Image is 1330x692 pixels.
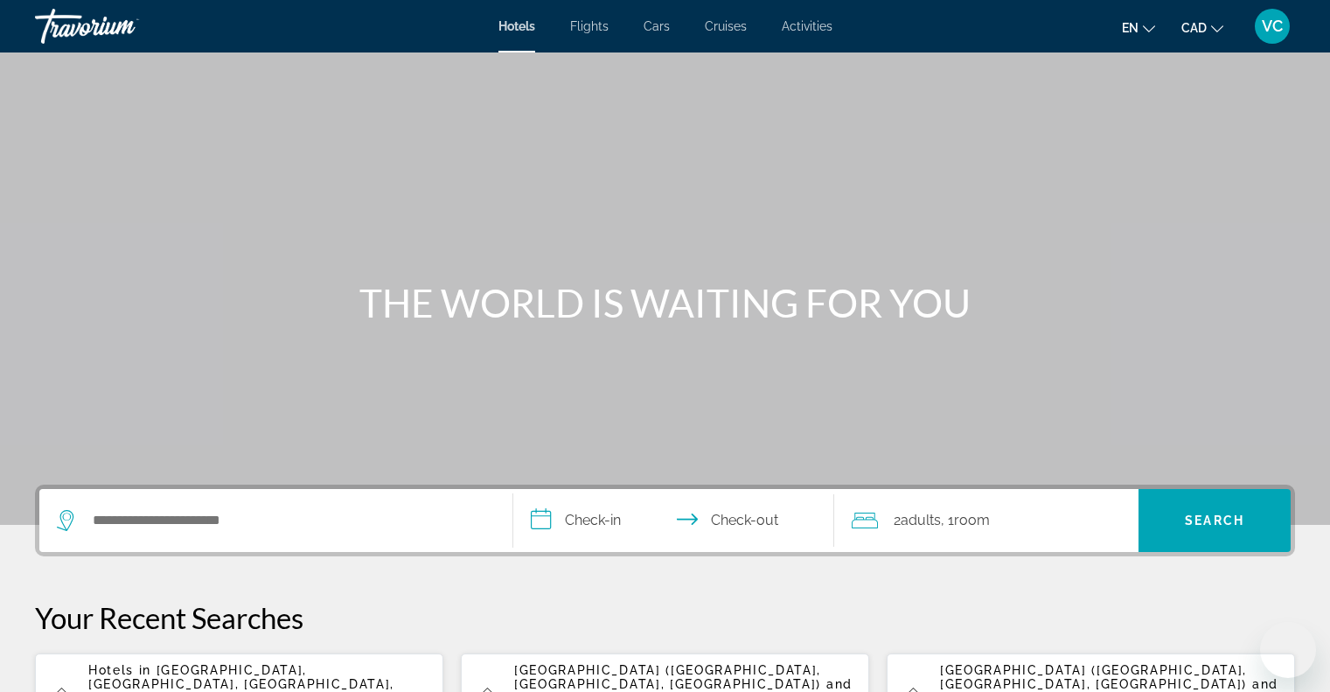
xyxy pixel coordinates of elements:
div: Search widget [39,489,1291,552]
a: Travorium [35,3,210,49]
a: Activities [782,19,832,33]
button: Change language [1122,15,1155,40]
button: Travelers: 2 adults, 0 children [834,489,1139,552]
button: User Menu [1250,8,1295,45]
span: [GEOGRAPHIC_DATA] ([GEOGRAPHIC_DATA], [GEOGRAPHIC_DATA], [GEOGRAPHIC_DATA]) [940,663,1247,691]
span: en [1122,21,1139,35]
span: Search [1185,514,1244,528]
span: [GEOGRAPHIC_DATA] ([GEOGRAPHIC_DATA], [GEOGRAPHIC_DATA], [GEOGRAPHIC_DATA]) [514,663,821,691]
button: Search [1139,489,1291,552]
button: Select check in and out date [513,489,835,552]
span: , 1 [941,508,990,533]
a: Cars [644,19,670,33]
a: Flights [570,19,609,33]
button: Change currency [1181,15,1223,40]
span: CAD [1181,21,1207,35]
input: Search hotel destination [91,507,486,534]
h1: THE WORLD IS WAITING FOR YOU [338,280,993,325]
span: Hotels in [88,663,151,677]
span: 2 [894,508,941,533]
p: Your Recent Searches [35,600,1295,635]
span: Adults [901,512,941,528]
span: VC [1262,17,1283,35]
span: Room [954,512,990,528]
iframe: Button to launch messaging window [1260,622,1316,678]
a: Hotels [498,19,535,33]
a: Cruises [705,19,747,33]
